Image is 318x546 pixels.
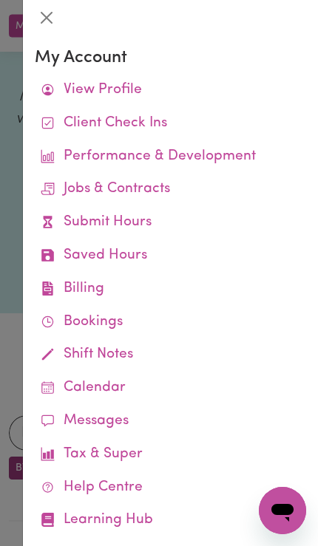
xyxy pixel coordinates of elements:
a: Bookings [35,306,306,339]
a: Calendar [35,372,306,405]
a: Performance & Development [35,140,306,174]
a: Messages [35,405,306,438]
a: Learning Hub [35,504,306,537]
a: View Profile [35,74,306,107]
a: Jobs & Contracts [35,173,306,206]
a: Billing [35,273,306,306]
a: Saved Hours [35,239,306,273]
h3: My Account [35,47,306,68]
a: Submit Hours [35,206,306,239]
button: Close [35,6,58,30]
a: Client Check Ins [35,107,306,140]
a: Tax & Super [35,438,306,471]
a: Help Centre [35,471,306,505]
a: Shift Notes [35,338,306,372]
iframe: Button to launch messaging window [259,487,306,534]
